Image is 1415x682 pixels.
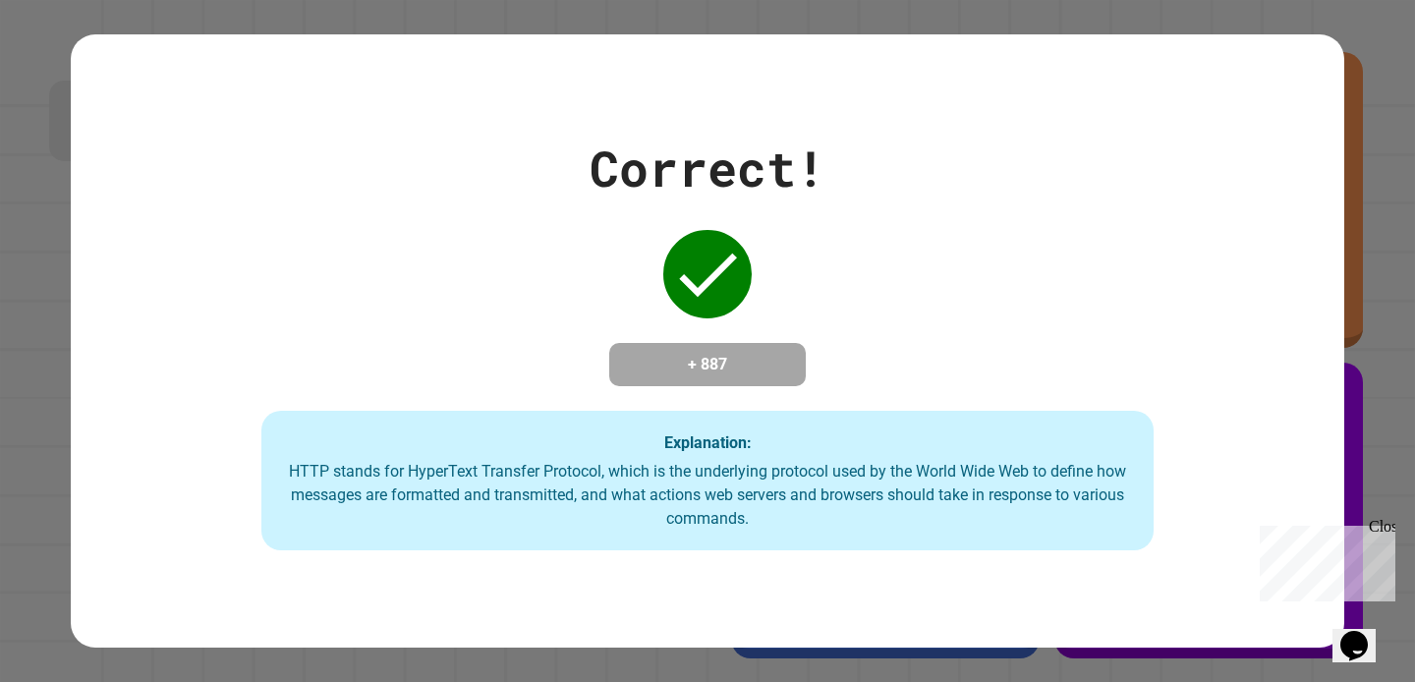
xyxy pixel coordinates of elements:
[1332,603,1395,662] iframe: chat widget
[281,460,1133,531] div: HTTP stands for HyperText Transfer Protocol, which is the underlying protocol used by the World W...
[664,433,752,452] strong: Explanation:
[629,353,786,376] h4: + 887
[8,8,136,125] div: Chat with us now!Close
[1252,518,1395,601] iframe: chat widget
[590,132,825,205] div: Correct!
